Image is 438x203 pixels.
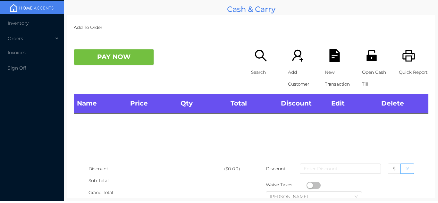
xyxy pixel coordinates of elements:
p: Open Cash Till [362,66,392,90]
th: Total [227,94,278,113]
div: Discount [88,163,224,175]
p: Discount [266,163,279,175]
span: Invoices [8,50,26,55]
p: Search [251,66,281,78]
th: Qty [177,94,228,113]
span: Sign Off [8,65,26,71]
img: mainBanner [8,3,56,13]
i: icon: printer [402,49,415,62]
button: PAY NOW [74,49,154,65]
th: Name [74,94,127,113]
input: Enter Discount [300,164,381,174]
p: Add Customer [288,66,317,90]
th: Discount [278,94,328,113]
th: Edit [328,94,378,113]
div: Daljeet [270,192,314,201]
p: Quick Report [399,66,428,78]
p: Add To Order [74,21,428,33]
span: Inventory [8,20,29,26]
div: Waive Taxes [266,179,307,191]
div: Cash & Carry [67,3,435,15]
i: icon: search [254,49,267,62]
i: icon: user-add [291,49,304,62]
span: % [406,166,409,172]
div: Grand Total [88,187,224,199]
p: New Transaction [325,66,354,90]
i: icon: unlock [365,49,378,62]
th: Delete [378,94,428,113]
i: icon: file-text [328,49,341,62]
th: Price [127,94,177,113]
div: ($0.00) [224,163,251,175]
span: $ [393,166,396,172]
i: icon: down [354,195,358,199]
div: Sub-Total [88,175,224,187]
